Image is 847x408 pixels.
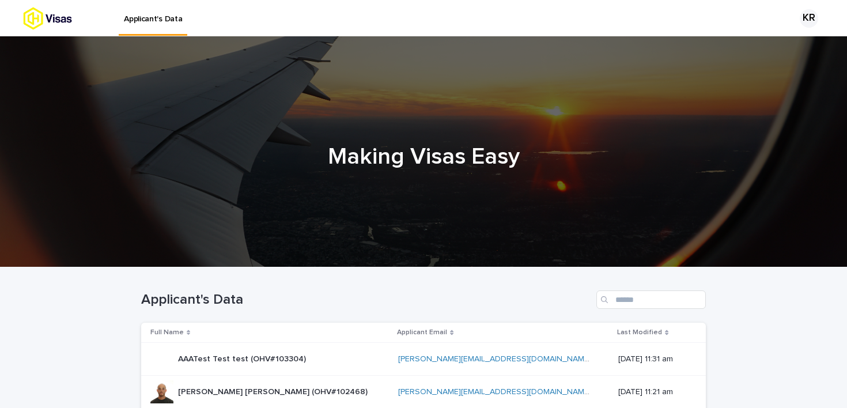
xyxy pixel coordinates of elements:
p: Last Modified [617,326,662,339]
tr: AAATest Test test (OHV#103304)AAATest Test test (OHV#103304) [PERSON_NAME][EMAIL_ADDRESS][DOMAIN_... [141,343,706,376]
input: Search [596,290,706,309]
p: Applicant Email [397,326,447,339]
h1: Making Visas Easy [141,143,706,171]
p: [DATE] 11:31 am [618,354,687,364]
a: [PERSON_NAME][EMAIL_ADDRESS][DOMAIN_NAME] [398,355,591,363]
p: AAATest Test test (OHV#103304) [178,352,308,364]
img: tx8HrbJQv2PFQx4TXEq5 [23,7,113,30]
p: [DATE] 11:21 am [618,387,687,397]
div: KR [800,9,818,28]
p: Aaron Nyameke Leroy Alexander Edwards-Mavinga (OHV#102468) [178,385,370,397]
a: [PERSON_NAME][EMAIL_ADDRESS][DOMAIN_NAME] [398,388,591,396]
p: Full Name [150,326,184,339]
h1: Applicant's Data [141,292,592,308]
